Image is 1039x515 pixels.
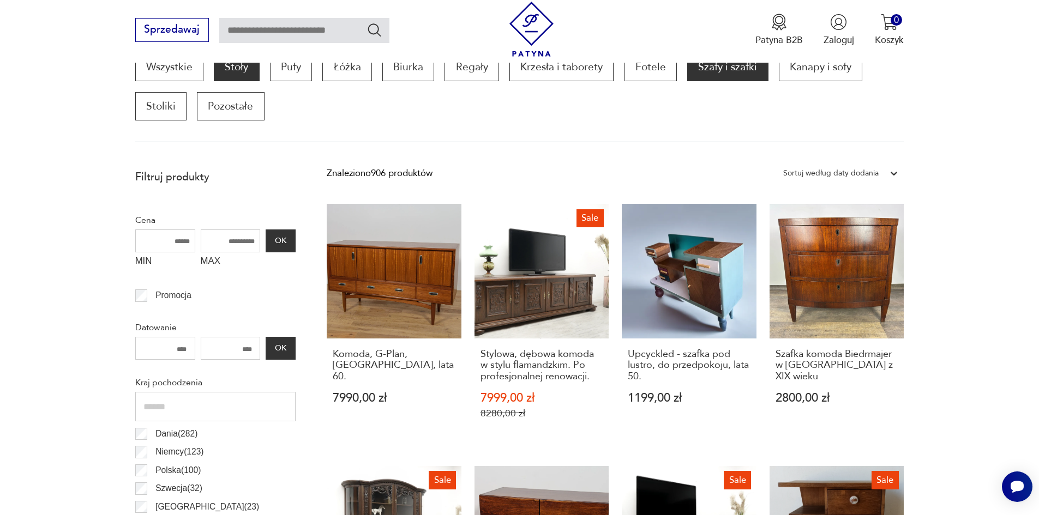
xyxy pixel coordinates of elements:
a: Łóżka [322,53,371,81]
p: 1199,00 zł [628,392,750,404]
a: Stoły [214,53,259,81]
p: Filtruj produkty [135,170,296,184]
p: Szwecja ( 32 ) [155,481,202,495]
a: Sprzedawaj [135,26,209,35]
p: Datowanie [135,320,296,335]
p: Dania ( 282 ) [155,427,197,441]
a: Biurka [382,53,434,81]
h3: Stylowa, dębowa komoda w stylu flamandzkim. Po profesjonalnej renowacji. [481,349,603,382]
p: [GEOGRAPHIC_DATA] ( 23 ) [155,500,259,514]
img: Patyna - sklep z meblami i dekoracjami vintage [504,2,559,57]
a: SaleStylowa, dębowa komoda w stylu flamandzkim. Po profesjonalnej renowacji.Stylowa, dębowa komod... [475,204,609,445]
h3: Szafka komoda Biedrmajer w [GEOGRAPHIC_DATA] z XIX wieku [776,349,898,382]
a: Stoliki [135,92,187,120]
img: Ikonka użytkownika [830,14,847,31]
h3: Komoda, G-Plan, [GEOGRAPHIC_DATA], lata 60. [333,349,455,382]
label: MAX [201,252,261,273]
img: Ikona medalu [771,14,788,31]
button: Szukaj [367,22,382,38]
a: Krzesła i taborety [509,53,614,81]
a: Szafy i szafki [687,53,768,81]
p: Polska ( 100 ) [155,463,201,477]
div: Sortuj według daty dodania [783,166,879,180]
a: Pozostałe [197,92,264,120]
div: Znaleziono 906 produktów [327,166,433,180]
a: Regały [445,53,499,81]
button: OK [266,337,295,360]
p: Koszyk [875,34,904,46]
p: Zaloguj [824,34,854,46]
p: Kraj pochodzenia [135,375,296,390]
img: Ikona koszyka [881,14,898,31]
a: Szafka komoda Biedrmajer w mahoniu z XIX wiekuSzafka komoda Biedrmajer w [GEOGRAPHIC_DATA] z XIX ... [770,204,904,445]
button: 0Koszyk [875,14,904,46]
p: Cena [135,213,296,227]
p: Promocja [155,288,191,302]
a: Fotele [624,53,677,81]
button: OK [266,229,295,252]
label: MIN [135,252,195,273]
a: Pufy [270,53,312,81]
iframe: Smartsupp widget button [1002,471,1032,502]
button: Sprzedawaj [135,18,209,42]
p: 8280,00 zł [481,408,603,419]
p: 7990,00 zł [333,392,455,404]
a: Wszystkie [135,53,203,81]
p: Niemcy ( 123 ) [155,445,203,459]
button: Zaloguj [824,14,854,46]
p: 7999,00 zł [481,392,603,404]
h3: Upcyckled - szafka pod lustro, do przedpokoju, lata 50. [628,349,750,382]
a: Upcyckled - szafka pod lustro, do przedpokoju, lata 50.Upcyckled - szafka pod lustro, do przedpok... [622,204,756,445]
a: Komoda, G-Plan, Wielka Brytania, lata 60.Komoda, G-Plan, [GEOGRAPHIC_DATA], lata 60.7990,00 zł [327,204,461,445]
a: Ikona medaluPatyna B2B [755,14,803,46]
button: Patyna B2B [755,14,803,46]
a: Kanapy i sofy [779,53,862,81]
p: Patyna B2B [755,34,803,46]
p: 2800,00 zł [776,392,898,404]
div: 0 [891,14,902,26]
